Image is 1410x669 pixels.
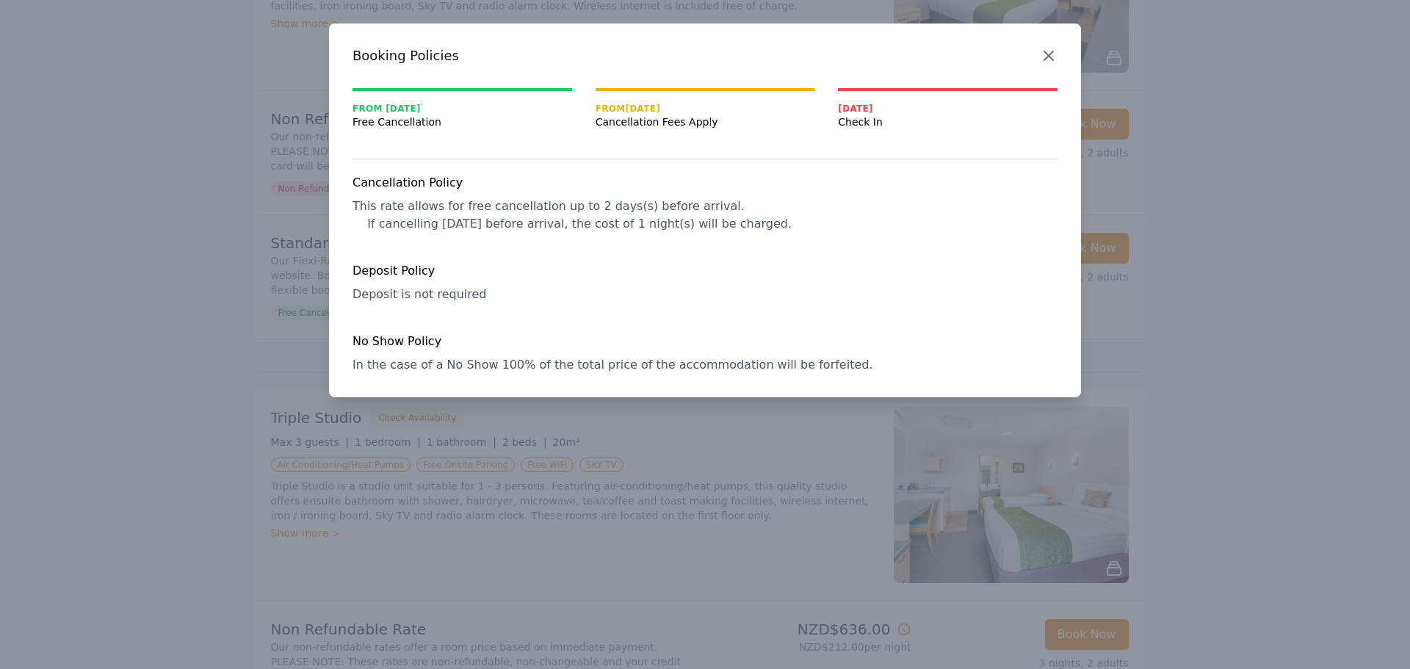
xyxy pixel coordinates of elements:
[352,358,872,372] span: In the case of a No Show 100% of the total price of the accommodation will be forfeited.
[352,174,1057,192] h4: Cancellation Policy
[352,47,1057,65] h3: Booking Policies
[352,103,572,115] span: From [DATE]
[352,88,1057,129] nav: Progress mt-20
[352,262,1057,280] h4: Deposit Policy
[596,115,815,129] span: Cancellation Fees Apply
[838,115,1057,129] span: Check In
[838,103,1057,115] span: [DATE]
[352,115,572,129] span: Free Cancellation
[352,199,792,231] span: This rate allows for free cancellation up to 2 days(s) before arrival. If cancelling [DATE] befor...
[352,287,486,301] span: Deposit is not required
[352,333,1057,350] h4: No Show Policy
[596,103,815,115] span: From [DATE]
